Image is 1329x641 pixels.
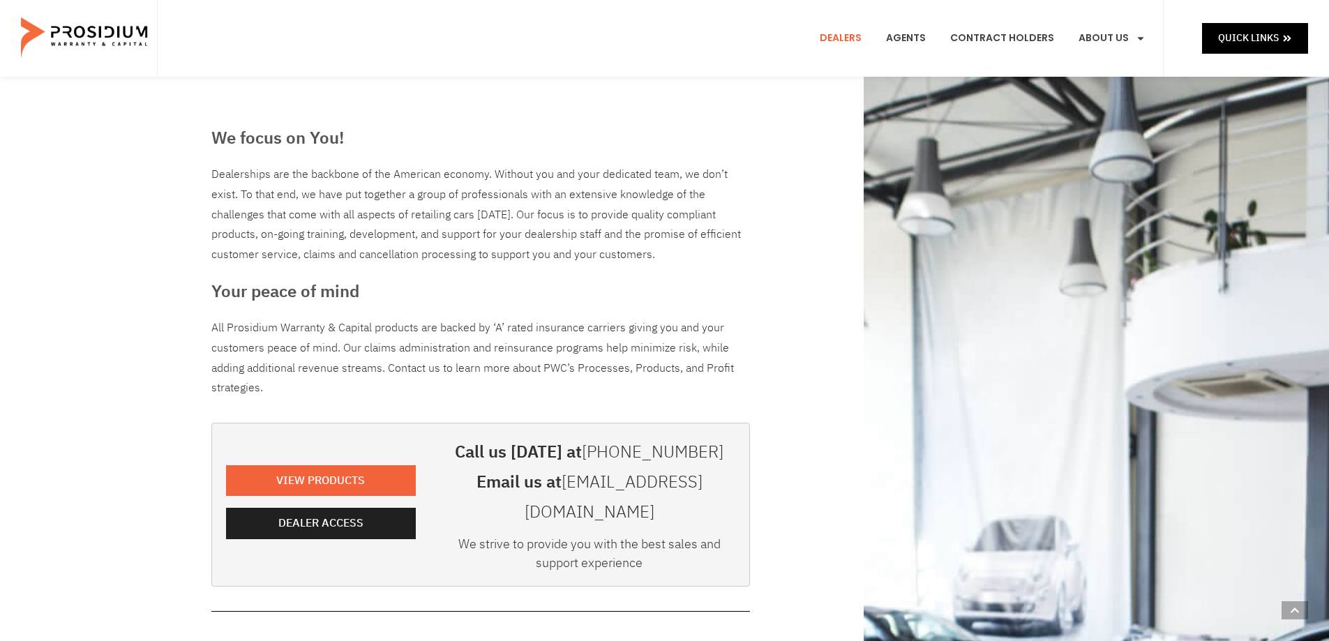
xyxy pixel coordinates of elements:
a: Contract Holders [940,13,1065,64]
div: We strive to provide you with the best sales and support experience [444,534,735,579]
a: Dealer Access [226,508,416,539]
a: [EMAIL_ADDRESS][DOMAIN_NAME] [525,469,703,525]
h3: Email us at [444,467,735,527]
a: About Us [1068,13,1156,64]
div: Dealerships are the backbone of the American economy. Without you and your dedicated team, we don... [211,165,750,265]
span: Quick Links [1218,29,1279,47]
span: View Products [276,471,365,491]
span: Dealer Access [278,513,363,534]
a: [PHONE_NUMBER] [582,439,723,465]
h3: Call us [DATE] at [444,437,735,467]
nav: Menu [809,13,1156,64]
a: Quick Links [1202,23,1308,53]
h3: Your peace of mind [211,279,750,304]
p: All Prosidium Warranty & Capital products are backed by ‘A’ rated insurance carriers giving you a... [211,318,750,398]
h3: We focus on You! [211,126,750,151]
a: Agents [876,13,936,64]
a: View Products [226,465,416,497]
a: Dealers [809,13,872,64]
